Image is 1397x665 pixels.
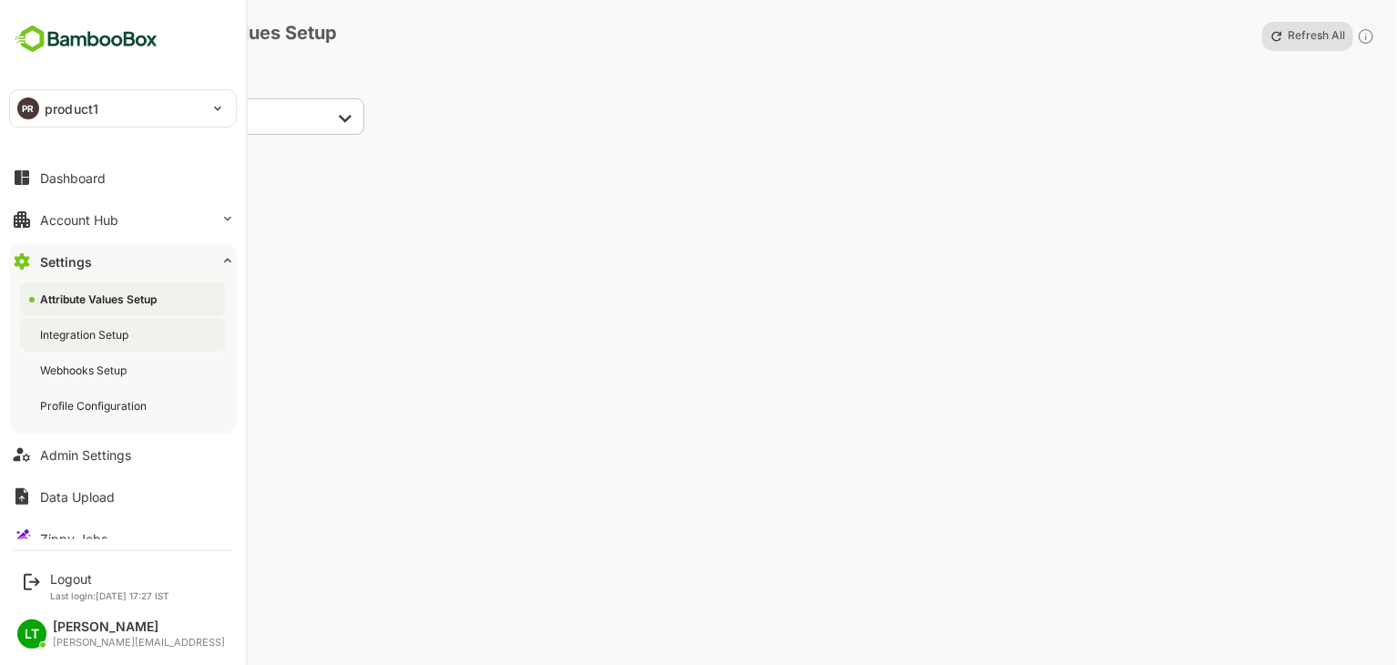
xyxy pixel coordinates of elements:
[40,398,150,414] div: Profile Configuration
[50,571,169,587] div: Logout
[40,170,106,186] div: Dashboard
[40,363,130,378] div: Webhooks Setup
[40,327,132,343] div: Integration Setup
[10,90,236,127] div: PRproduct1
[53,619,225,635] div: [PERSON_NAME]
[53,637,225,649] div: [PERSON_NAME][EMAIL_ADDRESS]
[9,243,237,280] button: Settings
[40,254,92,270] div: Settings
[9,520,237,557] button: Zippy Jobs
[45,99,98,118] p: product1
[9,436,237,473] button: Admin Settings
[9,201,237,238] button: Account Hub
[9,478,237,515] button: Data Upload
[40,212,118,228] div: Account Hub
[1357,22,1375,50] div: Click to refresh values for all attributes in the selected attribute category
[9,159,237,196] button: Dashboard
[141,73,393,87] p: Attribute Category
[17,97,39,119] div: PR
[137,98,364,135] div: ​
[40,531,107,547] div: Zippy Jobs
[40,447,131,463] div: Admin Settings
[40,489,115,505] div: Data Upload
[17,619,46,649] div: LT
[40,292,160,307] div: Attribute Values Setup
[9,22,163,56] img: BambooboxFullLogoMark.5f36c76dfaba33ec1ec1367b70bb1252.svg
[50,590,169,601] p: Last login: [DATE] 17:27 IST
